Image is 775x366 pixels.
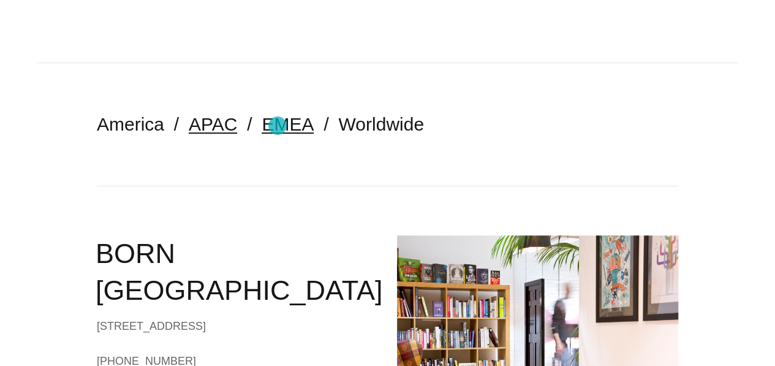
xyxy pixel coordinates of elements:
[338,114,424,134] a: Worldwide
[97,317,379,335] div: [STREET_ADDRESS]
[262,114,314,134] a: EMEA
[96,235,379,310] h2: BORN [GEOGRAPHIC_DATA]
[189,114,237,134] a: APAC
[97,114,164,134] a: America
